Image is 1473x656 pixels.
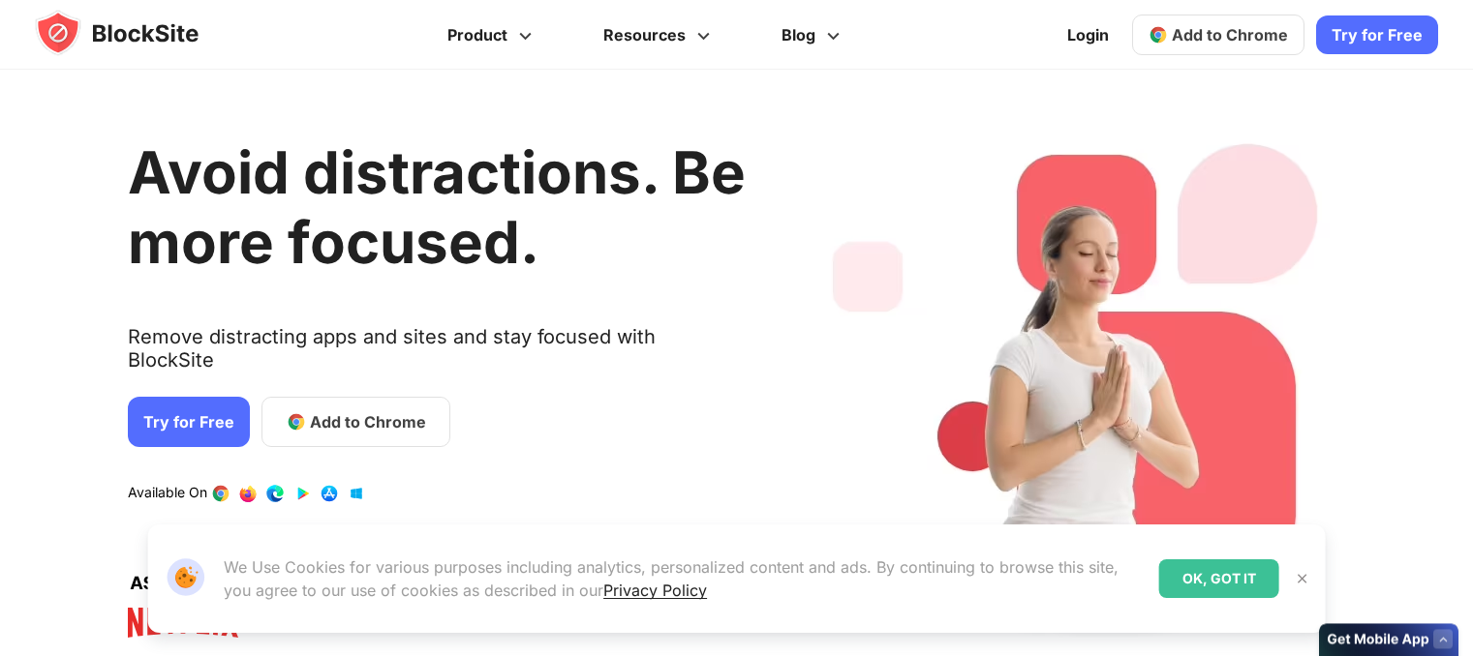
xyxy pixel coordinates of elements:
[1149,25,1168,45] img: chrome-icon.svg
[1295,571,1310,586] img: Close
[603,581,707,600] a: Privacy Policy
[1132,15,1304,55] a: Add to Chrome
[1316,15,1438,54] a: Try for Free
[128,137,746,277] h1: Avoid distractions. Be more focused.
[261,397,450,447] a: Add to Chrome
[310,410,426,433] span: Add to Chrome
[1172,25,1288,45] span: Add to Chrome
[128,325,746,387] text: Remove distracting apps and sites and stay focused with BlockSite
[1159,559,1279,598] div: OK, GOT IT
[1056,12,1120,58] a: Login
[128,484,207,503] text: Available On
[35,10,236,56] img: blocksite-icon.5d769676.svg
[1290,566,1315,591] button: Close
[128,397,250,447] a: Try for Free
[224,555,1144,602] p: We Use Cookies for various purposes including analytics, personalized content and ads. By continu...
